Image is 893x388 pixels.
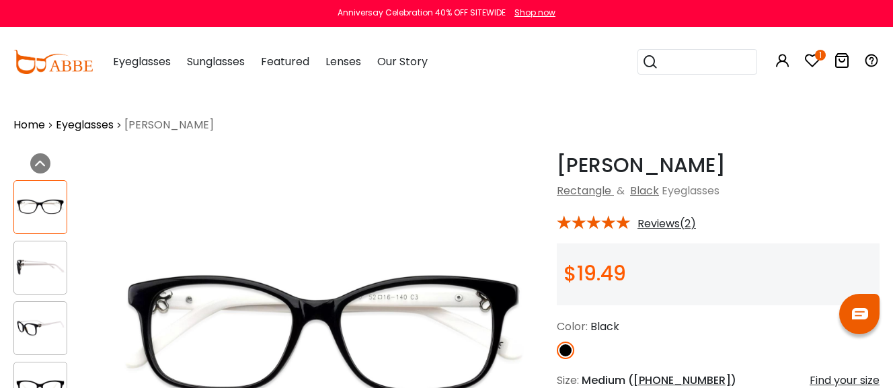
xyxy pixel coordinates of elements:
span: Reviews(2) [637,218,696,230]
span: Color: [557,319,588,334]
img: Paula Black Acetate Eyeglasses , Fashion , UniversalBridgeFit Frames from ABBE Glasses [14,194,67,220]
span: Black [590,319,619,334]
span: $19.49 [564,259,626,288]
a: Rectangle [557,183,611,198]
a: Black [630,183,659,198]
a: 1 [804,55,820,71]
h1: [PERSON_NAME] [557,153,880,178]
img: Paula Black Acetate Eyeglasses , Fashion , UniversalBridgeFit Frames from ABBE Glasses [14,315,67,341]
span: Medium ( ) [582,373,736,388]
div: Anniversay Celebration 40% OFF SITEWIDE [338,7,506,19]
span: [PHONE_NUMBER] [633,373,731,388]
div: Shop now [514,7,555,19]
span: Eyeglasses [662,183,720,198]
span: Our Story [377,54,428,69]
a: Home [13,117,45,133]
span: Size: [557,373,579,388]
span: & [614,183,627,198]
span: Featured [261,54,309,69]
a: Eyeglasses [56,117,114,133]
span: Sunglasses [187,54,245,69]
span: [PERSON_NAME] [124,117,214,133]
span: Eyeglasses [113,54,171,69]
img: chat [852,308,868,319]
a: Shop now [508,7,555,18]
i: 1 [815,50,826,61]
img: Paula Black Acetate Eyeglasses , Fashion , UniversalBridgeFit Frames from ABBE Glasses [14,254,67,280]
span: Lenses [325,54,361,69]
img: abbeglasses.com [13,50,93,74]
